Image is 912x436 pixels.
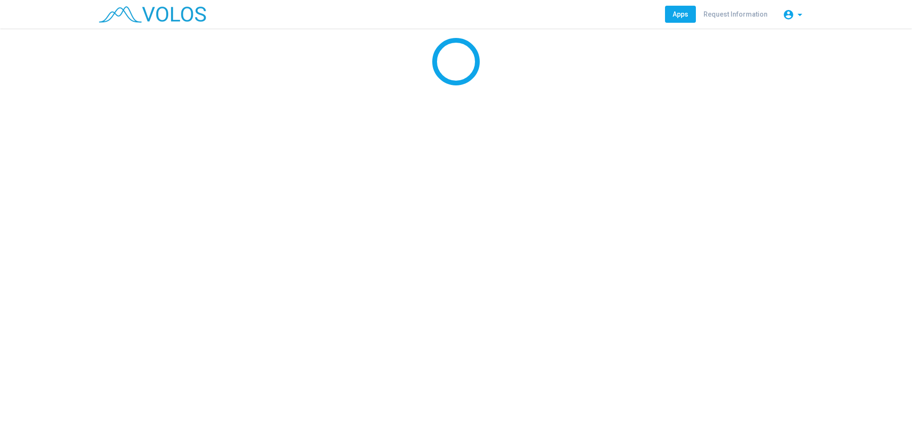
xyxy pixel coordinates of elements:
span: Apps [673,10,688,18]
mat-icon: arrow_drop_down [794,9,806,20]
a: Apps [665,6,696,23]
span: Request Information [703,10,768,18]
a: Request Information [696,6,775,23]
mat-icon: account_circle [783,9,794,20]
